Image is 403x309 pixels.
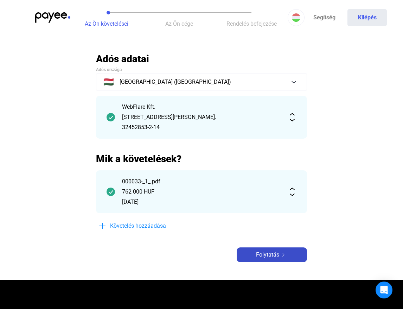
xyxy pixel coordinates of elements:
img: payee-logo [35,12,70,23]
img: checkmark-darker-green-circle [107,113,115,121]
img: checkmark-darker-green-circle [107,188,115,196]
span: Az Ön cége [165,20,193,27]
span: 🇭🇺 [103,78,114,86]
button: plus-blueKövetelés hozzáadása [96,219,201,233]
span: Rendelés befejezése [226,20,277,27]
div: Open Intercom Messenger [376,282,392,298]
div: 762 000 HUF [122,188,281,196]
img: HU [292,13,300,22]
button: HU [288,9,305,26]
img: plus-blue [98,222,107,230]
img: expand [288,113,296,121]
button: Kilépés [347,9,387,26]
div: 000033-_1_.pdf [122,177,281,186]
span: Követelés hozzáadása [110,222,166,230]
span: Az Ön követelései [85,20,128,27]
div: [STREET_ADDRESS][PERSON_NAME]. [122,113,281,121]
a: Segítség [305,9,344,26]
span: Adós országa [96,67,122,72]
button: Folytatásarrow-right-white [237,247,307,262]
div: WebFlare Kft. [122,103,281,111]
h2: Mik a követelések? [96,153,307,165]
div: [DATE] [122,198,281,206]
div: 32452853-2-14 [122,123,281,132]
span: [GEOGRAPHIC_DATA] ([GEOGRAPHIC_DATA]) [120,78,231,86]
button: 🇭🇺[GEOGRAPHIC_DATA] ([GEOGRAPHIC_DATA]) [96,74,307,90]
span: Folytatás [256,251,279,259]
img: expand [288,188,296,196]
img: arrow-right-white [279,253,288,257]
h2: Adós adatai [96,53,307,65]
